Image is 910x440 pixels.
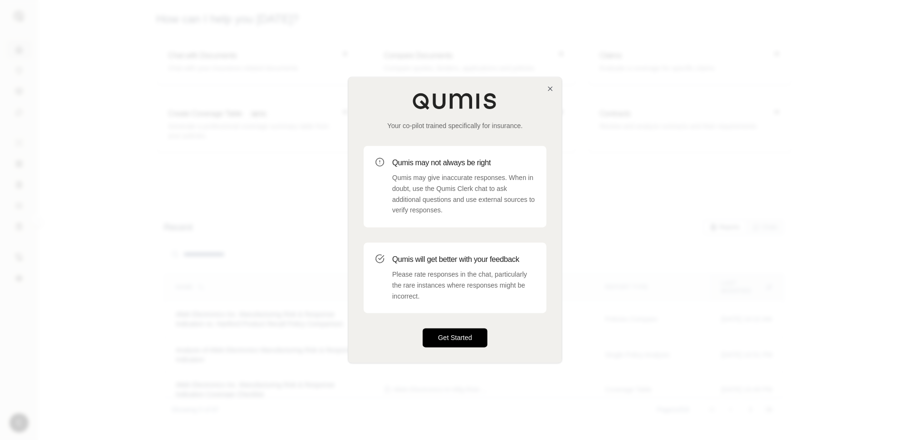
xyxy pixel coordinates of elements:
[392,157,535,169] h3: Qumis may not always be right
[364,121,546,130] p: Your co-pilot trained specifically for insurance.
[392,254,535,265] h3: Qumis will get better with your feedback
[412,92,498,110] img: Qumis Logo
[392,269,535,301] p: Please rate responses in the chat, particularly the rare instances where responses might be incor...
[392,172,535,216] p: Qumis may give inaccurate responses. When in doubt, use the Qumis Clerk chat to ask additional qu...
[423,329,487,348] button: Get Started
